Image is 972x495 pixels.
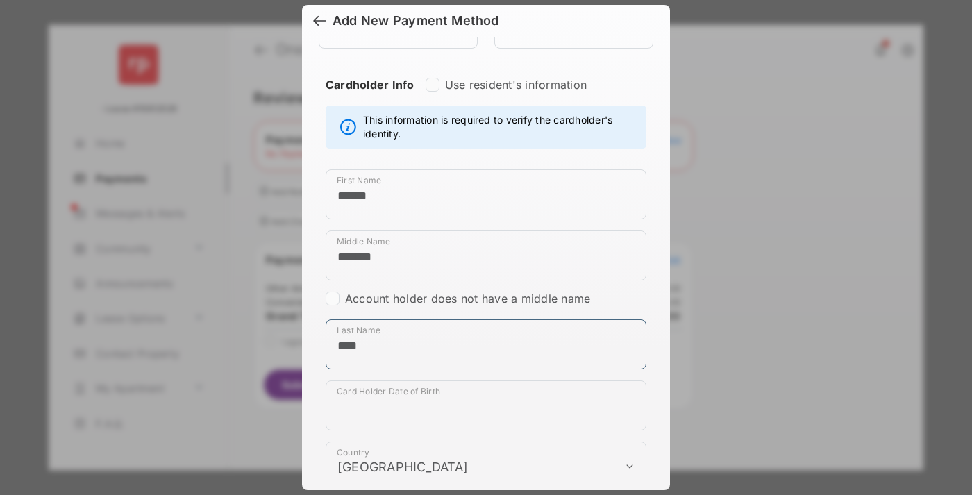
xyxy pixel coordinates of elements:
strong: Cardholder Info [326,78,414,117]
span: This information is required to verify the cardholder's identity. [363,113,639,141]
label: Account holder does not have a middle name [345,292,590,305]
div: Add New Payment Method [333,13,498,28]
label: Use resident's information [445,78,587,92]
div: payment_method_screening[postal_addresses][country] [326,442,646,492]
